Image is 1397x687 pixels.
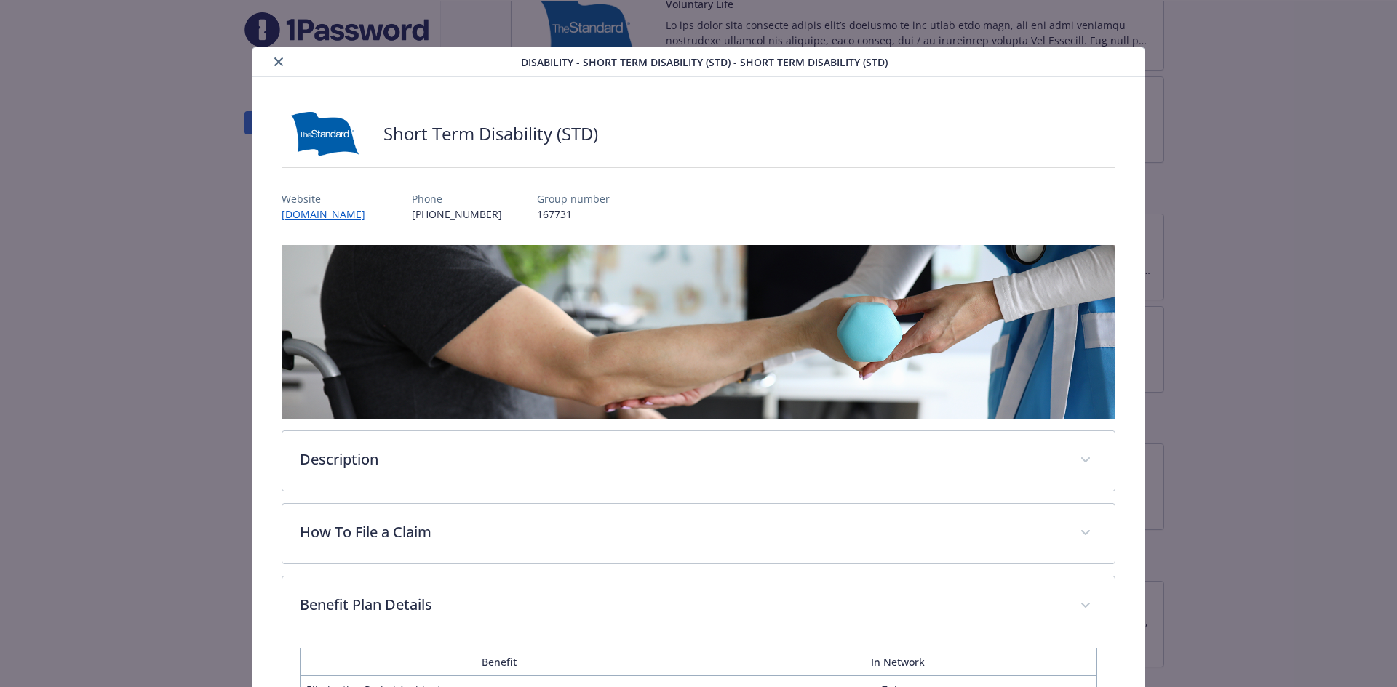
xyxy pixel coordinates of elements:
p: Description [300,449,1063,470]
button: close [270,53,287,71]
th: Benefit [300,648,698,675]
p: 167731 [537,206,610,222]
th: In Network [698,648,1097,675]
img: Standard Insurance Company [282,112,369,156]
div: Description [282,431,1115,491]
p: Website [282,191,377,206]
h2: Short Term Disability (STD) [383,121,598,146]
img: banner [282,245,1116,419]
p: Benefit Plan Details [300,594,1063,616]
p: Group number [537,191,610,206]
span: Disability - Short Term Disability (STD) - Short Term Disability (STD) [521,55,888,70]
p: Phone [412,191,502,206]
a: [DOMAIN_NAME] [282,207,377,221]
p: [PHONE_NUMBER] [412,206,502,222]
p: How To File a Claim [300,521,1063,543]
div: How To File a Claim [282,504,1115,563]
div: Benefit Plan Details [282,576,1115,636]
